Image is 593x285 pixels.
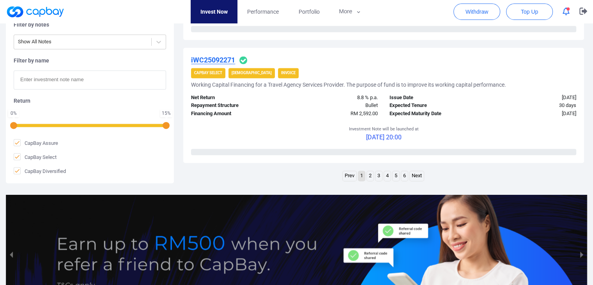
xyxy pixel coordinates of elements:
[247,7,279,16] span: Performance
[281,71,296,75] strong: Invoice
[10,111,18,116] div: 0 %
[14,57,166,64] h5: Filter by name
[506,4,553,20] button: Top Up
[232,71,272,75] strong: [DEMOGRAPHIC_DATA]
[14,70,166,89] input: Enter investment note name
[343,171,356,181] a: Previous page
[14,21,166,28] h5: Filter by notes
[350,110,378,116] span: RM 2,592.00
[185,94,284,102] div: Net Return
[185,110,284,118] div: Financing Amount
[285,94,384,102] div: 8.8 % p.a.
[358,171,365,181] a: Page 1 is your current page
[384,110,483,118] div: Expected Maturity Date
[384,94,483,102] div: Issue Date
[349,132,419,142] p: [DATE] 20:00
[285,102,384,110] div: Bullet
[393,171,399,181] a: Page 5
[483,102,582,110] div: 30 days
[384,102,483,110] div: Expected Tenure
[14,167,66,175] span: CapBay Diversified
[14,97,166,104] h5: Return
[483,110,582,118] div: [DATE]
[410,171,424,181] a: Next page
[453,4,500,20] button: Withdraw
[375,171,382,181] a: Page 3
[14,139,58,147] span: CapBay Assure
[401,171,408,181] a: Page 6
[191,56,235,64] u: iWC25092271
[384,171,391,181] a: Page 4
[162,111,171,116] div: 15 %
[298,7,319,16] span: Portfolio
[521,8,538,16] span: Top Up
[14,153,57,161] span: CapBay Select
[483,94,582,102] div: [DATE]
[191,81,506,88] h5: Working Capital Financing for a Travel Agency Services Provider. The purpose of fund is to improv...
[349,126,419,133] p: Investment Note will be launched at
[367,171,374,181] a: Page 2
[185,102,284,110] div: Repayment Structure
[194,71,222,75] strong: CapBay Select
